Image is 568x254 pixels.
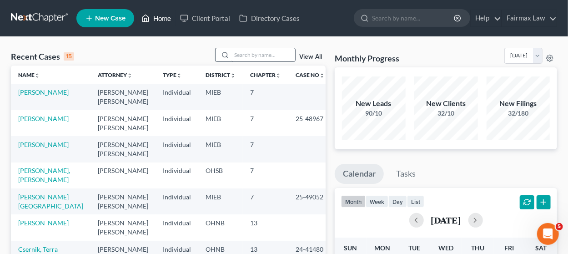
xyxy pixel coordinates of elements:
[556,223,563,230] span: 5
[156,84,198,110] td: Individual
[438,244,453,252] span: Wed
[408,244,420,252] span: Tue
[198,163,243,188] td: OHSB
[90,136,156,162] td: [PERSON_NAME] [PERSON_NAME]
[235,10,304,26] a: Directory Cases
[243,84,288,110] td: 7
[35,73,40,78] i: unfold_more
[127,73,132,78] i: unfold_more
[536,244,547,252] span: Sat
[90,188,156,214] td: [PERSON_NAME] [PERSON_NAME]
[296,71,325,78] a: Case Nounfold_more
[176,10,235,26] a: Client Portal
[243,188,288,214] td: 7
[319,73,325,78] i: unfold_more
[198,110,243,136] td: MIEB
[502,10,557,26] a: Fairmax Law
[243,110,288,136] td: 7
[176,73,182,78] i: unfold_more
[471,244,484,252] span: Thu
[372,10,455,26] input: Search by name...
[90,214,156,240] td: [PERSON_NAME] [PERSON_NAME]
[198,136,243,162] td: MIEB
[414,98,478,109] div: New Clients
[335,53,399,64] h3: Monthly Progress
[18,71,40,78] a: Nameunfold_more
[276,73,281,78] i: unfold_more
[243,136,288,162] td: 7
[98,71,132,78] a: Attorneyunfold_more
[505,244,514,252] span: Fri
[414,109,478,118] div: 32/10
[64,52,74,61] div: 15
[95,15,126,22] span: New Case
[344,244,357,252] span: Sun
[487,109,550,118] div: 32/180
[487,98,550,109] div: New Filings
[18,245,58,253] a: Csernik, Terra
[431,215,461,225] h2: [DATE]
[90,110,156,136] td: [PERSON_NAME] [PERSON_NAME]
[366,195,388,208] button: week
[137,10,176,26] a: Home
[231,48,295,61] input: Search by name...
[156,214,198,240] td: Individual
[90,84,156,110] td: [PERSON_NAME] [PERSON_NAME]
[18,141,69,148] a: [PERSON_NAME]
[288,188,332,214] td: 25-49052
[90,163,156,188] td: [PERSON_NAME]
[156,136,198,162] td: Individual
[163,71,182,78] a: Typeunfold_more
[198,84,243,110] td: MIEB
[156,188,198,214] td: Individual
[374,244,390,252] span: Mon
[299,54,322,60] a: View All
[156,163,198,188] td: Individual
[206,71,236,78] a: Districtunfold_more
[18,167,70,183] a: [PERSON_NAME], [PERSON_NAME]
[342,109,406,118] div: 90/10
[243,214,288,240] td: 13
[335,164,384,184] a: Calendar
[471,10,501,26] a: Help
[198,214,243,240] td: OHNB
[388,164,424,184] a: Tasks
[18,193,83,210] a: [PERSON_NAME][GEOGRAPHIC_DATA]
[198,188,243,214] td: MIEB
[156,110,198,136] td: Individual
[18,88,69,96] a: [PERSON_NAME]
[18,219,69,227] a: [PERSON_NAME]
[407,195,424,208] button: list
[342,98,406,109] div: New Leads
[537,223,559,245] iframe: Intercom live chat
[18,115,69,122] a: [PERSON_NAME]
[11,51,74,62] div: Recent Cases
[250,71,281,78] a: Chapterunfold_more
[388,195,407,208] button: day
[288,110,332,136] td: 25-48967
[243,163,288,188] td: 7
[341,195,366,208] button: month
[230,73,236,78] i: unfold_more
